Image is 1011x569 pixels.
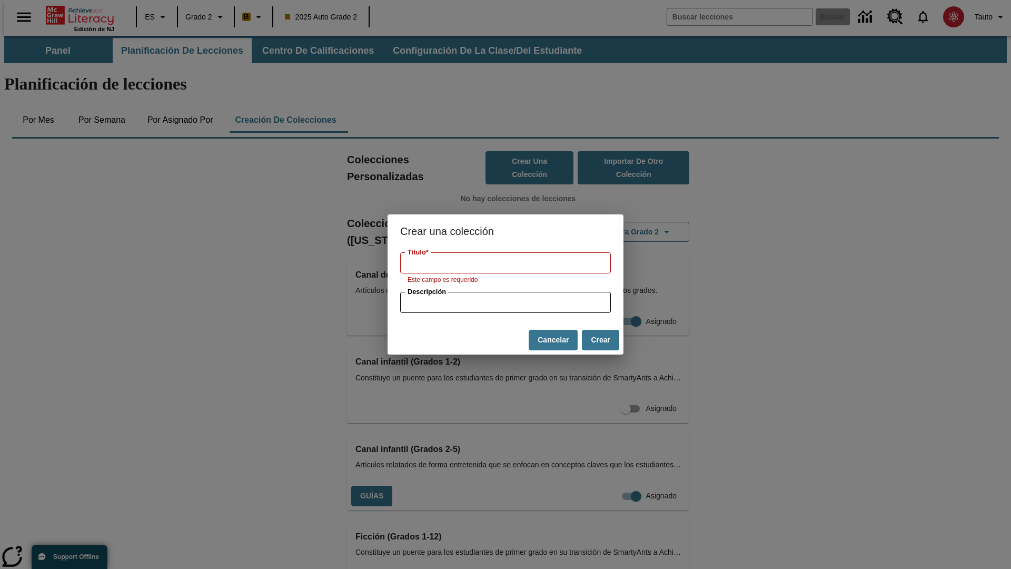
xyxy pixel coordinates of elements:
label: Tí­tulo [408,248,429,257]
label: Descripción [408,287,446,297]
button: Crear [582,330,619,350]
h2: Crear una colección [388,214,623,248]
p: Este campo es requerido [408,275,603,286]
button: Cancelar [529,330,578,350]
